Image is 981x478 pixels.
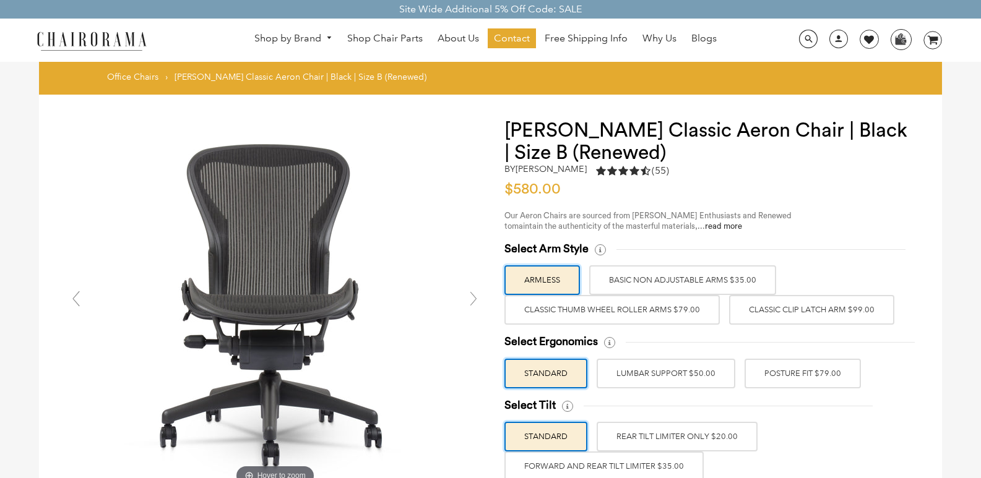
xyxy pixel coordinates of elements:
[438,32,479,45] span: About Us
[175,71,426,82] span: [PERSON_NAME] Classic Aeron Chair | Black | Size B (Renewed)
[597,422,758,451] label: REAR TILT LIMITER ONLY $20.00
[504,422,587,451] label: STANDARD
[206,28,766,51] nav: DesktopNavigation
[504,335,598,349] span: Select Ergonomics
[504,398,556,412] span: Select Tilt
[165,71,168,82] span: ›
[891,30,910,48] img: WhatsApp_Image_2024-07-12_at_16.23.01.webp
[504,211,792,230] span: Our Aeron Chairs are sourced from [PERSON_NAME] Enthusiasts and Renewed to
[642,32,676,45] span: Why Us
[504,295,720,325] label: Classic Thumb Wheel Roller Arms $79.00
[89,298,460,310] a: Herman Miller Classic Aeron Chair | Black | Size B (Renewed) - chairoramaHover to zoom
[512,222,742,230] span: maintain the authenticity of the masterful materials,...
[636,28,683,48] a: Why Us
[596,164,669,181] a: 4.5 rating (55 votes)
[729,295,894,325] label: Classic Clip Latch Arm $99.00
[504,359,587,388] label: STANDARD
[248,29,339,48] a: Shop by Brand
[431,28,485,48] a: About Us
[30,30,153,51] img: chairorama
[597,359,735,388] label: LUMBAR SUPPORT $50.00
[488,28,536,48] a: Contact
[745,359,861,388] label: POSTURE FIT $79.00
[538,28,634,48] a: Free Shipping Info
[504,164,587,174] h2: by
[107,71,431,88] nav: breadcrumbs
[589,265,776,295] label: BASIC NON ADJUSTABLE ARMS $35.00
[504,265,580,295] label: ARMLESS
[504,242,589,256] span: Select Arm Style
[494,32,530,45] span: Contact
[652,164,669,177] span: (55)
[691,32,717,45] span: Blogs
[107,71,158,82] a: Office Chairs
[685,28,723,48] a: Blogs
[347,32,423,45] span: Shop Chair Parts
[504,119,917,164] h1: [PERSON_NAME] Classic Aeron Chair | Black | Size B (Renewed)
[504,182,561,197] span: $580.00
[596,164,669,177] div: 4.5 rating (55 votes)
[705,222,742,230] a: read more
[341,28,429,48] a: Shop Chair Parts
[545,32,628,45] span: Free Shipping Info
[516,163,587,174] a: [PERSON_NAME]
